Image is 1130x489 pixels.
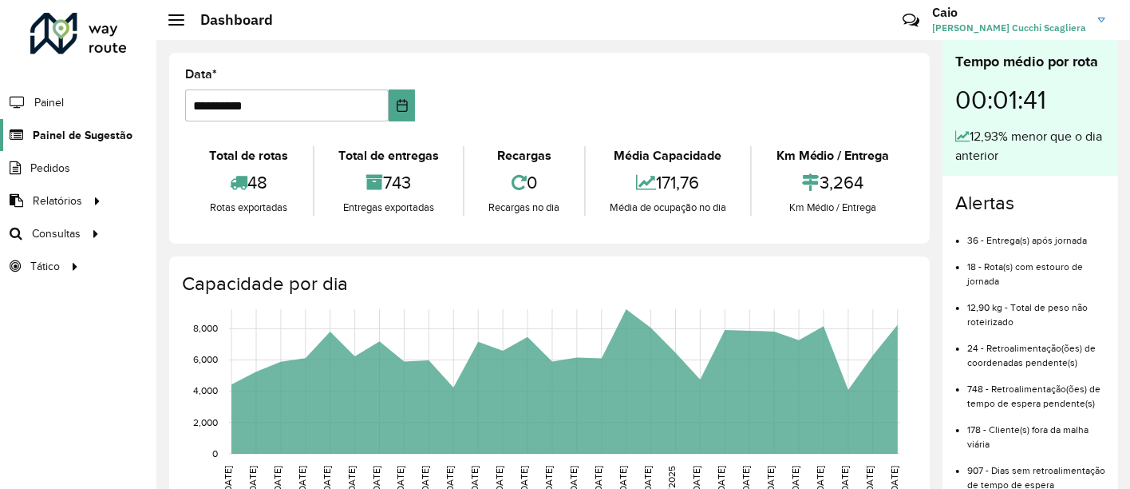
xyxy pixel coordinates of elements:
[318,146,460,165] div: Total de entregas
[182,272,914,296] h4: Capacidade por dia
[33,193,82,209] span: Relatórios
[955,51,1105,73] div: Tempo médio por rota
[894,3,928,38] a: Contato Rápido
[967,370,1105,411] li: 748 - Retroalimentação(ões) de tempo de espera pendente(s)
[468,200,580,216] div: Recargas no dia
[193,324,218,334] text: 8,000
[955,127,1105,165] div: 12,93% menor que o dia anterior
[193,386,218,396] text: 4,000
[189,146,309,165] div: Total de rotas
[193,417,218,427] text: 2,000
[189,200,309,216] div: Rotas exportadas
[212,448,218,459] text: 0
[967,288,1105,329] li: 12,90 kg - Total de peso não roteirizado
[590,165,747,200] div: 171,76
[955,192,1105,215] h4: Alertas
[932,5,1086,20] h3: Caio
[468,165,580,200] div: 0
[756,200,910,216] div: Km Médio / Entrega
[33,127,132,144] span: Painel de Sugestão
[30,160,70,177] span: Pedidos
[590,146,747,165] div: Média Capacidade
[189,165,309,200] div: 48
[34,94,64,111] span: Painel
[967,221,1105,248] li: 36 - Entrega(s) após jornada
[318,200,460,216] div: Entregas exportadas
[185,65,217,84] label: Data
[389,89,415,121] button: Choose Date
[193,355,218,365] text: 6,000
[955,73,1105,127] div: 00:01:41
[756,165,910,200] div: 3,264
[468,146,580,165] div: Recargas
[590,200,747,216] div: Média de ocupação no dia
[967,411,1105,451] li: 178 - Cliente(s) fora da malha viária
[184,11,273,29] h2: Dashboard
[932,21,1086,35] span: [PERSON_NAME] Cucchi Scagliera
[967,329,1105,370] li: 24 - Retroalimentação(ões) de coordenadas pendente(s)
[967,248,1105,288] li: 18 - Rota(s) com estouro de jornada
[30,258,60,275] span: Tático
[756,146,910,165] div: Km Médio / Entrega
[32,225,81,242] span: Consultas
[318,165,460,200] div: 743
